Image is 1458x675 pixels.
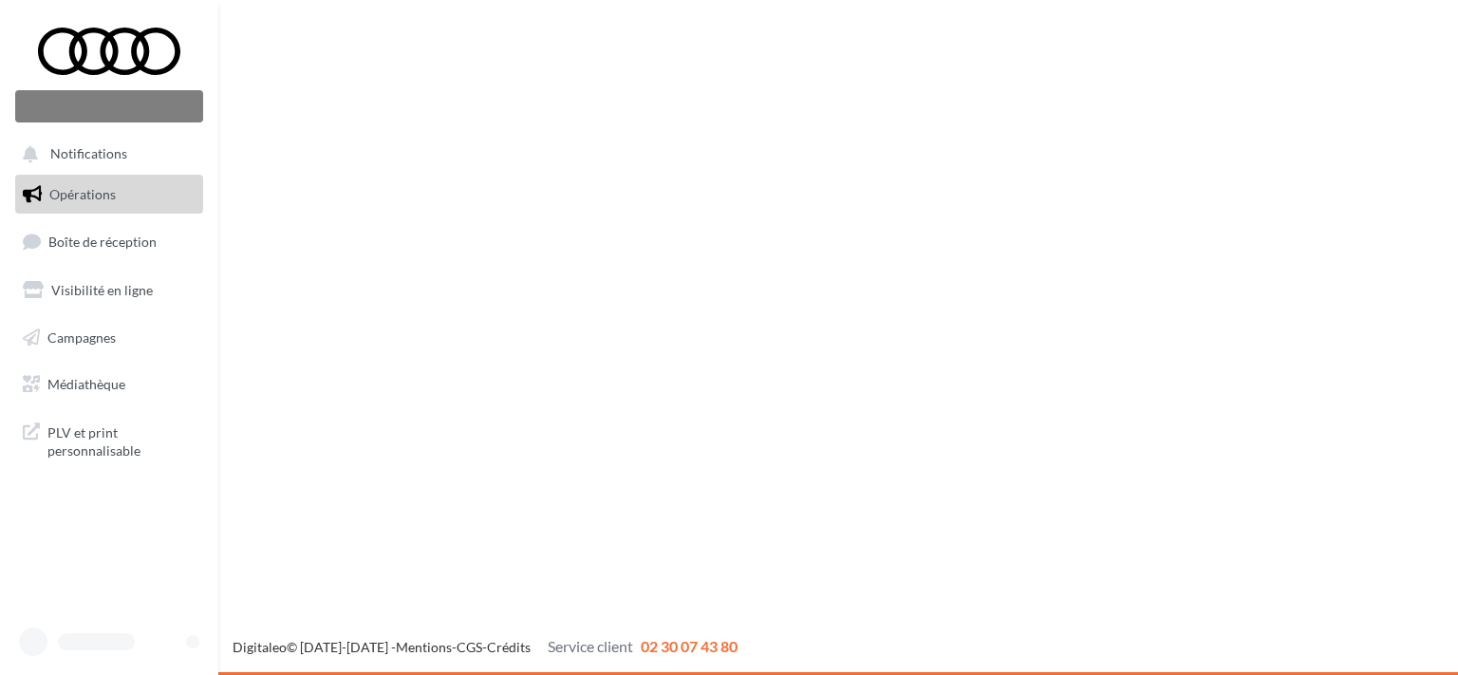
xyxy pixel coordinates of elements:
span: Médiathèque [47,376,125,392]
a: PLV et print personnalisable [11,412,207,468]
div: Nouvelle campagne [15,90,203,122]
a: Campagnes [11,318,207,358]
a: Crédits [487,639,531,655]
span: Notifications [50,146,127,162]
span: PLV et print personnalisable [47,420,196,460]
span: Visibilité en ligne [51,282,153,298]
a: Visibilité en ligne [11,271,207,310]
span: Campagnes [47,328,116,345]
a: Boîte de réception [11,221,207,262]
a: Médiathèque [11,365,207,404]
a: CGS [457,639,482,655]
span: Opérations [49,186,116,202]
a: Mentions [396,639,452,655]
a: Digitaleo [233,639,287,655]
span: Service client [548,637,633,655]
span: Boîte de réception [48,234,157,250]
span: 02 30 07 43 80 [641,637,738,655]
a: Opérations [11,175,207,215]
span: © [DATE]-[DATE] - - - [233,639,738,655]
